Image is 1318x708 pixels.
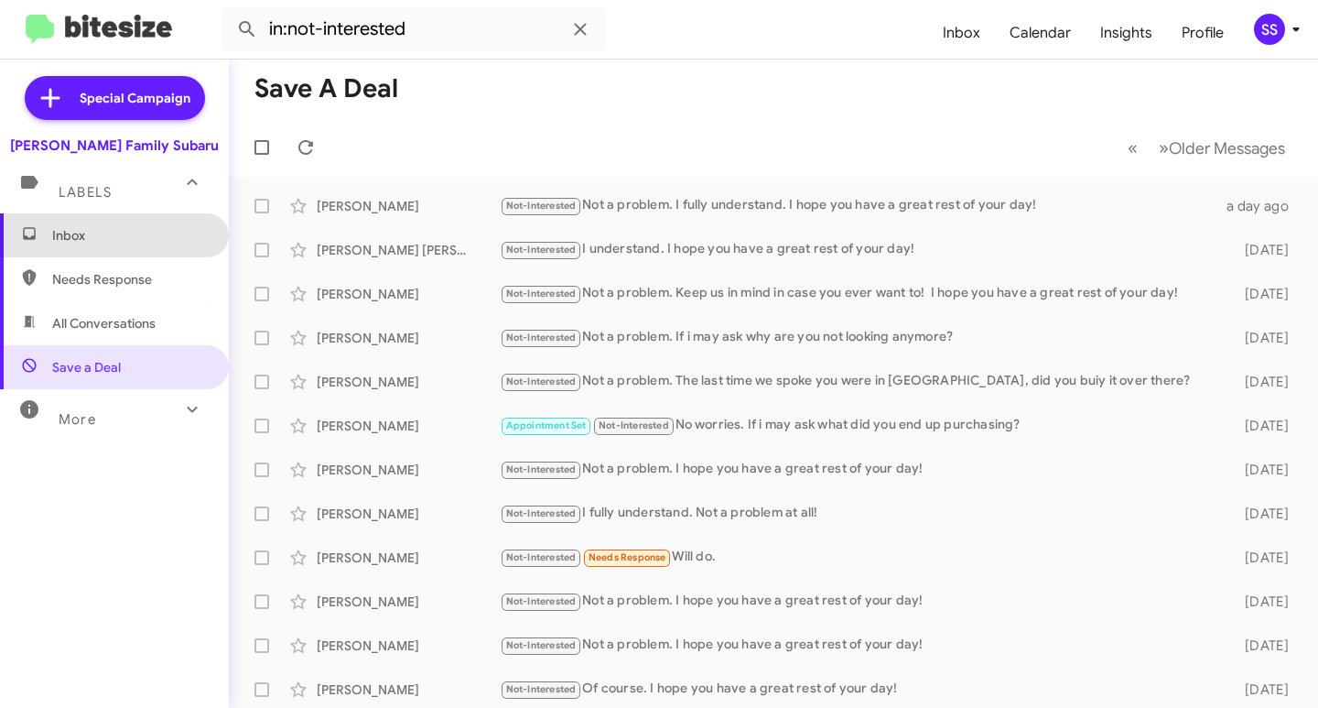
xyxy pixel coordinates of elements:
[506,463,577,475] span: Not-Interested
[500,239,1224,260] div: I understand. I hope you have a great rest of your day!
[317,285,500,303] div: [PERSON_NAME]
[1224,197,1303,215] div: a day ago
[10,136,219,155] div: [PERSON_NAME] Family Subaru
[1148,129,1296,167] button: Next
[1224,681,1303,699] div: [DATE]
[1224,637,1303,655] div: [DATE]
[500,195,1224,216] div: Not a problem. I fully understand. I hope you have a great rest of your day!
[1224,549,1303,567] div: [DATE]
[500,635,1224,656] div: Not a problem. I hope you have a great rest of your day!
[506,507,577,519] span: Not-Interested
[25,76,205,120] a: Special Campaign
[52,314,156,332] span: All Conversations
[506,419,587,431] span: Appointment Set
[317,461,500,479] div: [PERSON_NAME]
[1117,129,1149,167] button: Previous
[506,551,577,563] span: Not-Interested
[52,358,121,376] span: Save a Deal
[589,551,666,563] span: Needs Response
[317,681,500,699] div: [PERSON_NAME]
[317,197,500,215] div: [PERSON_NAME]
[506,200,577,212] span: Not-Interested
[500,459,1224,480] div: Not a problem. I hope you have a great rest of your day!
[1224,461,1303,479] div: [DATE]
[995,6,1086,60] a: Calendar
[317,637,500,655] div: [PERSON_NAME]
[80,89,190,107] span: Special Campaign
[1224,241,1303,259] div: [DATE]
[506,376,577,387] span: Not-Interested
[1224,417,1303,435] div: [DATE]
[1086,6,1167,60] a: Insights
[506,244,577,256] span: Not-Interested
[317,417,500,435] div: [PERSON_NAME]
[1224,285,1303,303] div: [DATE]
[52,270,208,289] span: Needs Response
[52,226,208,245] span: Inbox
[500,327,1224,348] div: Not a problem. If i may ask why are you not looking anymore?
[506,332,577,343] span: Not-Interested
[506,288,577,300] span: Not-Interested
[1224,593,1303,611] div: [DATE]
[506,595,577,607] span: Not-Interested
[59,184,112,201] span: Labels
[500,283,1224,304] div: Not a problem. Keep us in mind in case you ever want to! I hope you have a great rest of your day!
[1159,136,1169,159] span: »
[317,373,500,391] div: [PERSON_NAME]
[506,683,577,695] span: Not-Interested
[317,505,500,523] div: [PERSON_NAME]
[500,415,1224,436] div: No worries. If i may ask what did you end up purchasing?
[500,679,1224,700] div: Of course. I hope you have a great rest of your day!
[928,6,995,60] a: Inbox
[254,74,398,103] h1: Save a Deal
[317,593,500,611] div: [PERSON_NAME]
[1118,129,1296,167] nav: Page navigation example
[500,371,1224,392] div: Not a problem. The last time we spoke you were in [GEOGRAPHIC_DATA], did you buiy it over there?
[500,547,1224,568] div: Will do.
[1169,138,1285,158] span: Older Messages
[1224,329,1303,347] div: [DATE]
[317,549,500,567] div: [PERSON_NAME]
[1128,136,1138,159] span: «
[1167,6,1238,60] a: Profile
[221,7,606,51] input: Search
[500,591,1224,612] div: Not a problem. I hope you have a great rest of your day!
[317,241,500,259] div: [PERSON_NAME] [PERSON_NAME]
[1254,14,1285,45] div: SS
[1238,14,1298,45] button: SS
[500,503,1224,524] div: I fully understand. Not a problem at all!
[1224,373,1303,391] div: [DATE]
[59,411,96,428] span: More
[1224,505,1303,523] div: [DATE]
[506,639,577,651] span: Not-Interested
[317,329,500,347] div: [PERSON_NAME]
[599,419,669,431] span: Not-Interested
